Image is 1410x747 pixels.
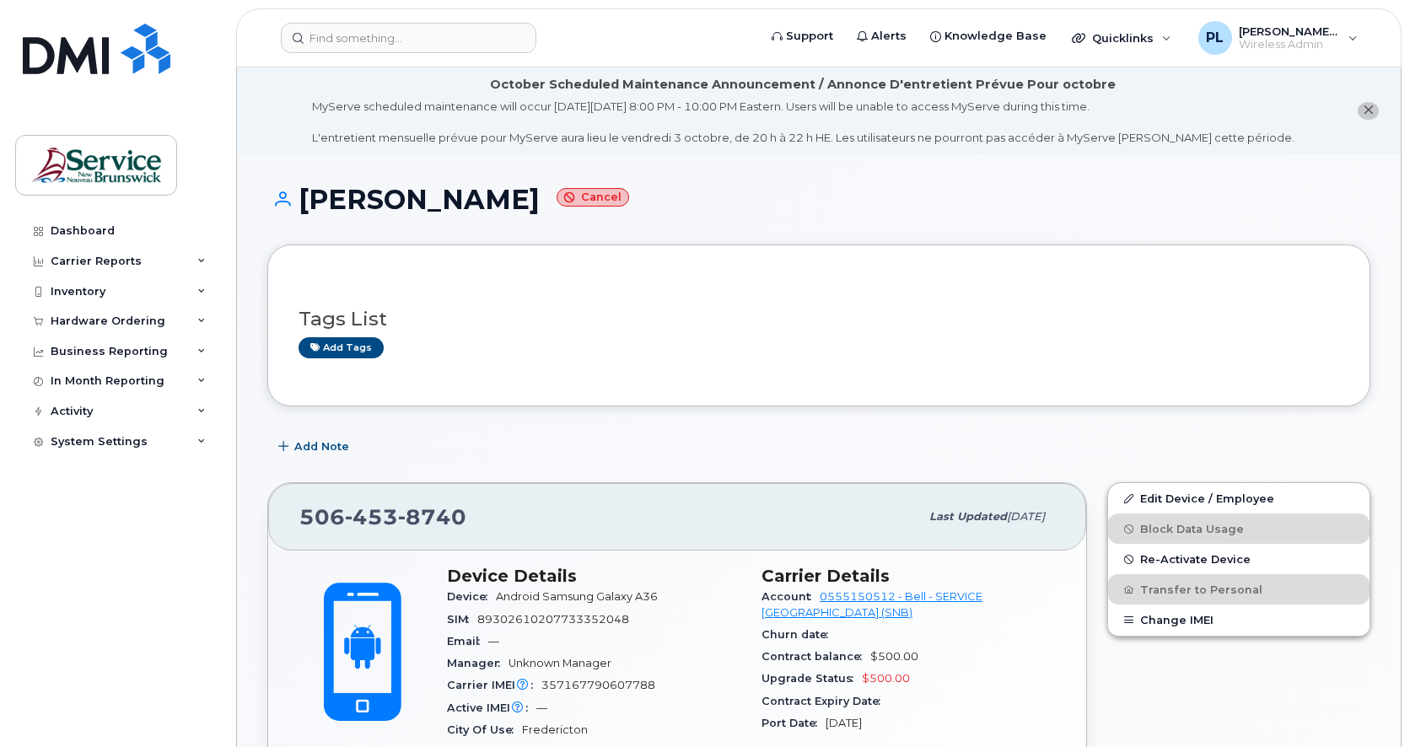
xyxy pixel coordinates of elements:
[1140,553,1251,566] span: Re-Activate Device
[447,590,496,603] span: Device
[496,590,658,603] span: Android Samsung Galaxy A36
[762,628,837,641] span: Churn date
[447,613,477,626] span: SIM
[762,672,862,685] span: Upgrade Status
[762,650,870,663] span: Contract balance
[536,701,547,714] span: —
[447,566,741,586] h3: Device Details
[826,717,862,729] span: [DATE]
[762,566,1056,586] h3: Carrier Details
[557,188,629,207] small: Cancel
[490,76,1116,94] div: October Scheduled Maintenance Announcement / Annonce D'entretient Prévue Pour octobre
[1108,544,1370,574] button: Re-Activate Device
[762,717,826,729] span: Port Date
[267,185,1370,214] h1: [PERSON_NAME]
[541,679,655,691] span: 357167790607788
[1108,513,1370,544] button: Block Data Usage
[862,672,910,685] span: $500.00
[312,99,1294,146] div: MyServe scheduled maintenance will occur [DATE][DATE] 8:00 PM - 10:00 PM Eastern. Users will be u...
[447,657,509,669] span: Manager
[1108,483,1370,513] a: Edit Device / Employee
[447,701,536,714] span: Active IMEI
[398,504,466,529] span: 8740
[267,432,363,462] button: Add Note
[447,723,522,736] span: City Of Use
[299,504,466,529] span: 506
[1358,102,1379,120] button: close notification
[1108,574,1370,605] button: Transfer to Personal
[522,723,588,736] span: Fredericton
[477,613,629,626] span: 89302610207733352048
[870,650,918,663] span: $500.00
[299,309,1339,330] h3: Tags List
[299,337,384,358] a: Add tags
[1007,510,1045,523] span: [DATE]
[929,510,1007,523] span: Last updated
[1108,605,1370,635] button: Change IMEI
[488,635,499,648] span: —
[294,438,349,454] span: Add Note
[447,635,488,648] span: Email
[447,679,541,691] span: Carrier IMEI
[762,695,889,707] span: Contract Expiry Date
[762,590,820,603] span: Account
[762,590,982,618] a: 0555150512 - Bell - SERVICE [GEOGRAPHIC_DATA] (SNB)
[509,657,611,669] span: Unknown Manager
[345,504,398,529] span: 453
